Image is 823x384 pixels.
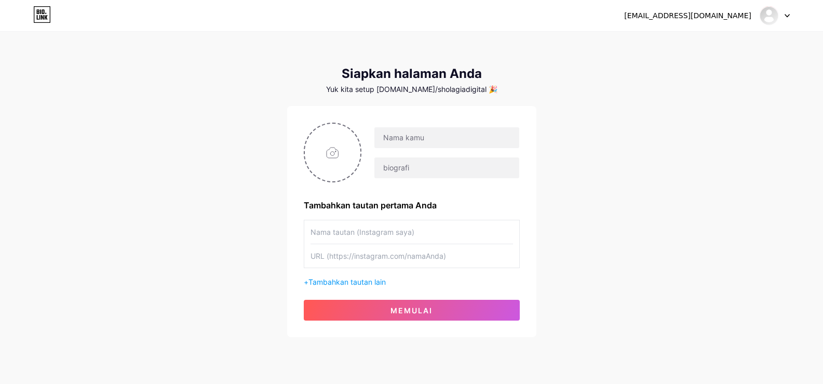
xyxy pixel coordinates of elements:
font: + [304,277,308,286]
input: URL (https://instagram.com/namaAnda) [311,244,513,268]
font: Tambahkan tautan lain [308,277,386,286]
font: Tambahkan tautan pertama Anda [304,200,437,210]
input: Nama tautan (Instagram saya) [311,220,513,244]
input: Nama kamu [374,127,519,148]
font: [EMAIL_ADDRESS][DOMAIN_NAME] [624,11,751,20]
font: Yuk kita setup [DOMAIN_NAME]/sholagiadigital 🎉 [326,85,497,94]
img: sholagiadigital [759,6,779,25]
font: memulai [390,306,433,315]
input: biografi [374,157,519,178]
button: memulai [304,300,520,321]
font: Siapkan halaman Anda [342,66,482,81]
